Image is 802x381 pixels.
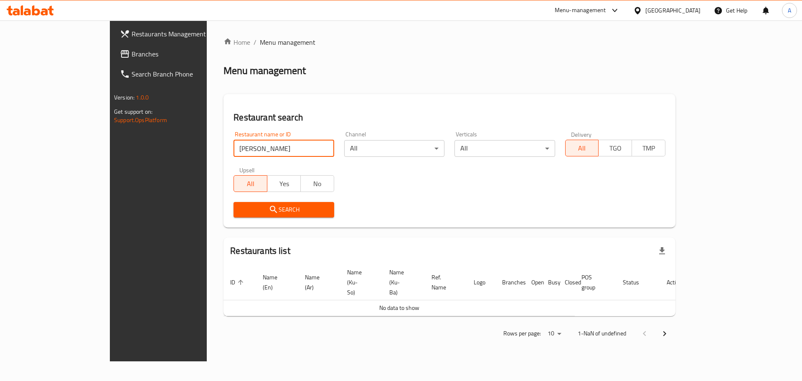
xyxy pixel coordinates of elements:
h2: Restaurants list [230,245,290,257]
li: / [254,37,256,47]
span: Version: [114,92,135,103]
th: Closed [558,265,575,300]
p: 1-NaN of undefined [578,328,626,339]
span: Menu management [260,37,315,47]
span: Name (Ar) [305,272,330,292]
h2: Menu management [223,64,306,77]
table: enhanced table [223,265,689,316]
label: Upsell [239,167,255,173]
th: Open [525,265,541,300]
span: All [569,142,596,154]
a: Support.OpsPlatform [114,115,167,125]
div: All [454,140,555,157]
button: All [565,140,599,156]
p: Rows per page: [503,328,541,339]
th: Busy [541,265,558,300]
h2: Restaurant search [233,111,665,124]
span: Name (En) [263,272,288,292]
a: Search Branch Phone [113,64,244,84]
span: ID [230,277,246,287]
a: Branches [113,44,244,64]
button: TMP [632,140,665,156]
span: No data to show [379,302,419,313]
div: All [344,140,444,157]
span: TGO [602,142,629,154]
span: POS group [581,272,606,292]
th: Action [660,265,689,300]
div: Menu-management [555,5,606,15]
div: Export file [652,241,672,261]
nav: breadcrumb [223,37,675,47]
button: All [233,175,267,192]
span: Search Branch Phone [132,69,237,79]
span: Restaurants Management [132,29,237,39]
button: No [300,175,334,192]
span: No [304,178,331,190]
label: Delivery [571,131,592,137]
button: TGO [598,140,632,156]
span: Yes [271,178,297,190]
span: Status [623,277,650,287]
th: Branches [495,265,525,300]
span: Ref. Name [431,272,457,292]
span: Name (Ku-Ba) [389,267,415,297]
span: Search [240,205,327,215]
span: TMP [635,142,662,154]
span: All [237,178,264,190]
div: [GEOGRAPHIC_DATA] [645,6,700,15]
button: Search [233,202,334,217]
th: Logo [467,265,495,300]
input: Search for restaurant name or ID.. [233,140,334,157]
a: Restaurants Management [113,24,244,44]
button: Yes [267,175,301,192]
span: Name (Ku-So) [347,267,373,297]
div: Rows per page: [544,327,564,340]
span: A [788,6,791,15]
span: Get support on: [114,106,152,117]
span: 1.0.0 [136,92,149,103]
span: Branches [132,49,237,59]
button: Next page [655,324,675,344]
